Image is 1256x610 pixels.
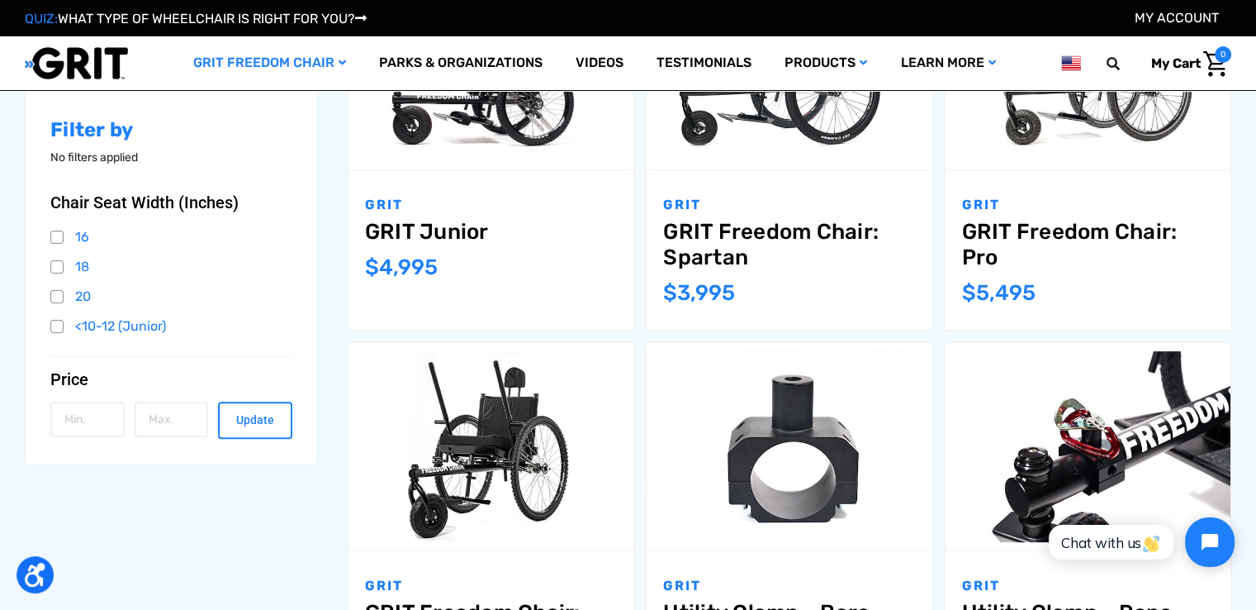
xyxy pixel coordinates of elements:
[365,255,438,280] span: $4,995
[663,195,915,215] p: GRIT
[50,193,292,212] button: Chair Seat Width (Inches)
[663,280,735,306] span: $3,995
[25,46,128,80] img: GRIT All-Terrain Wheelchair and Mobility Equipment
[50,118,292,142] h2: Filter by
[218,402,292,439] button: Update
[946,343,1230,550] a: Utility Clamp - Rope Mount,$349.00
[559,36,640,90] a: Videos
[348,351,633,541] img: GRIT Freedom Chair: 3.0
[50,369,292,389] button: Price
[946,351,1230,541] img: Utility Clamp - Rope Mount
[1031,503,1249,581] iframe: Tidio Chat
[50,225,292,250] a: 16
[50,369,88,389] span: Price
[1203,51,1227,77] img: Cart
[25,11,367,26] a: QUIZ:WHAT TYPE OF WHEELCHAIR IS RIGHT FOR YOU?
[50,149,292,166] p: No filters applied
[647,343,931,550] a: Utility Clamp - Bare,$299.00
[135,402,209,437] input: Max.
[1061,53,1081,74] img: us.png
[50,193,239,212] span: Chair Seat Width (Inches)
[25,11,58,26] span: QUIZ:
[1135,10,1219,26] a: Account
[50,255,292,279] a: 18
[962,576,1214,596] p: GRIT
[50,314,292,339] a: <10-12 (Junior)
[1114,46,1139,81] input: Search
[348,343,633,550] a: GRIT Freedom Chair: 3.0,$2,995.00
[177,36,363,90] a: GRIT Freedom Chair
[962,195,1214,215] p: GRIT
[363,36,559,90] a: Parks & Organizations
[365,219,617,245] a: GRIT Junior,$4,995.00
[50,402,125,437] input: Min.
[1139,46,1231,81] a: Cart with 0 items
[365,195,617,215] p: GRIT
[50,284,292,309] a: 20
[663,576,915,596] p: GRIT
[1215,46,1231,63] span: 0
[962,219,1214,270] a: GRIT Freedom Chair: Pro,$5,495.00
[884,36,1012,90] a: Learn More
[663,219,915,270] a: GRIT Freedom Chair: Spartan,$3,995.00
[768,36,884,90] a: Products
[365,576,617,596] p: GRIT
[1151,55,1201,71] span: My Cart
[640,36,768,90] a: Testimonials
[647,351,931,541] img: Utility Clamp - Bare
[962,280,1036,306] span: $5,495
